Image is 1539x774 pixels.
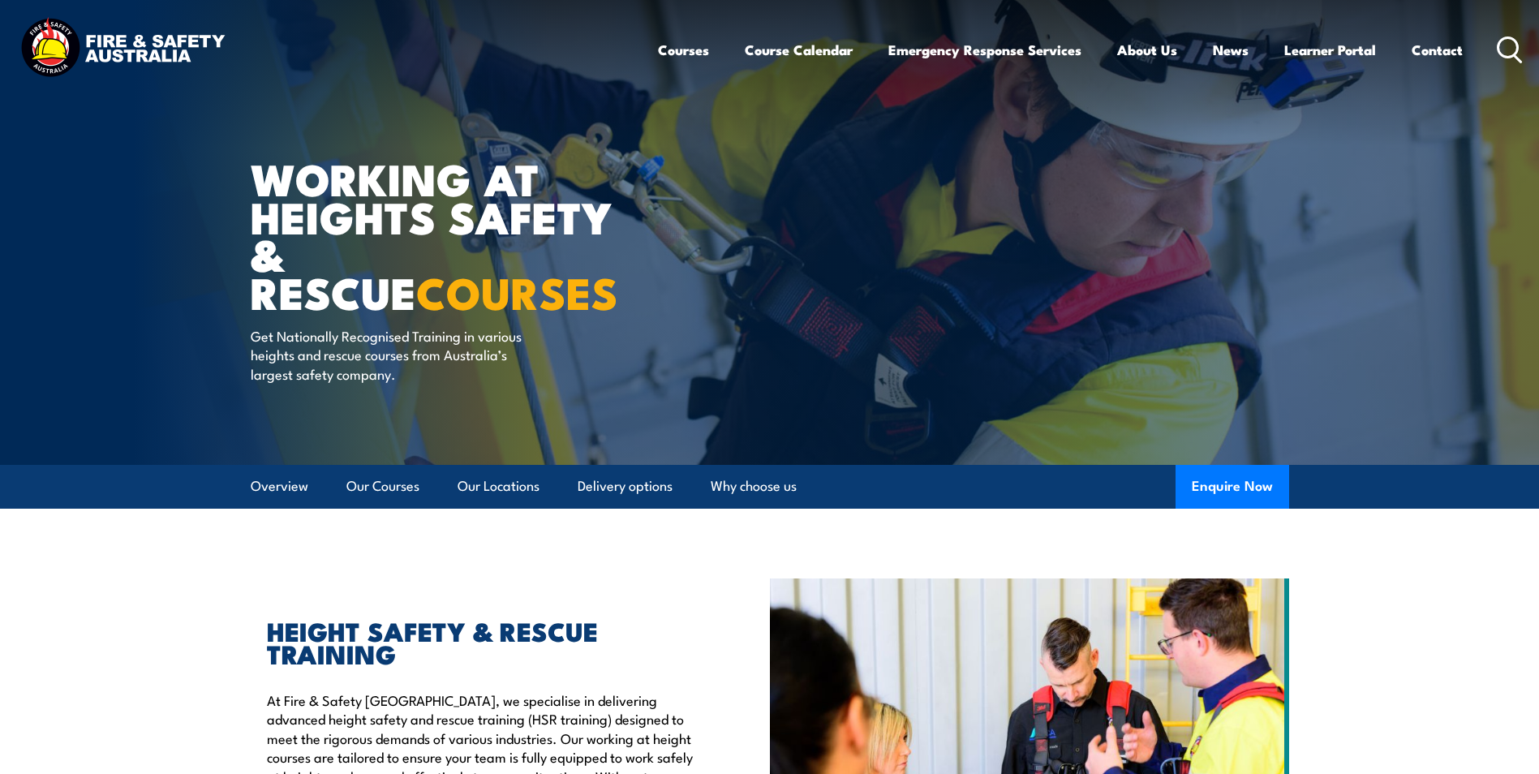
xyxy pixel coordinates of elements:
[745,28,853,71] a: Course Calendar
[267,619,695,664] h2: HEIGHT SAFETY & RESCUE TRAINING
[416,257,618,325] strong: COURSES
[578,465,673,508] a: Delivery options
[251,159,651,311] h1: WORKING AT HEIGHTS SAFETY & RESCUE
[1176,465,1289,509] button: Enquire Now
[888,28,1081,71] a: Emergency Response Services
[251,326,547,383] p: Get Nationally Recognised Training in various heights and rescue courses from Australia’s largest...
[251,465,308,508] a: Overview
[1117,28,1177,71] a: About Us
[658,28,709,71] a: Courses
[1284,28,1376,71] a: Learner Portal
[458,465,540,508] a: Our Locations
[1213,28,1249,71] a: News
[346,465,419,508] a: Our Courses
[1412,28,1463,71] a: Contact
[711,465,797,508] a: Why choose us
